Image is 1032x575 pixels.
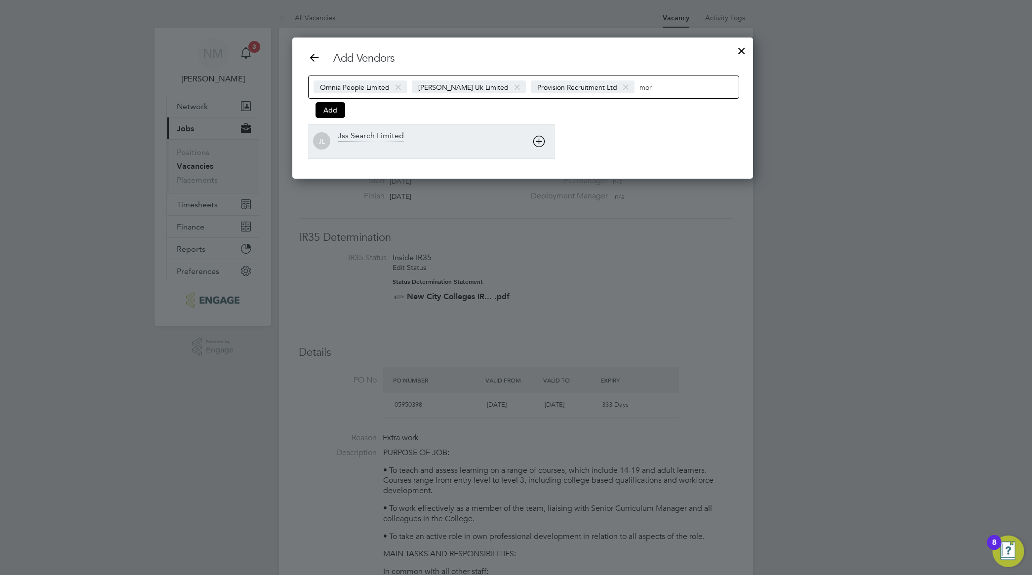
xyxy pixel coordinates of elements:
[313,133,330,150] span: JL
[992,536,1024,567] button: Open Resource Center, 8 new notifications
[639,80,701,93] input: Search vendors...
[316,102,345,118] button: Add
[531,80,635,93] span: Provision Recruitment Ltd
[308,51,737,66] h3: Add Vendors
[338,131,404,142] div: Jss Search Limited
[992,542,996,555] div: 8
[412,80,526,93] span: [PERSON_NAME] Uk Limited
[314,80,407,93] span: Omnia People Limited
